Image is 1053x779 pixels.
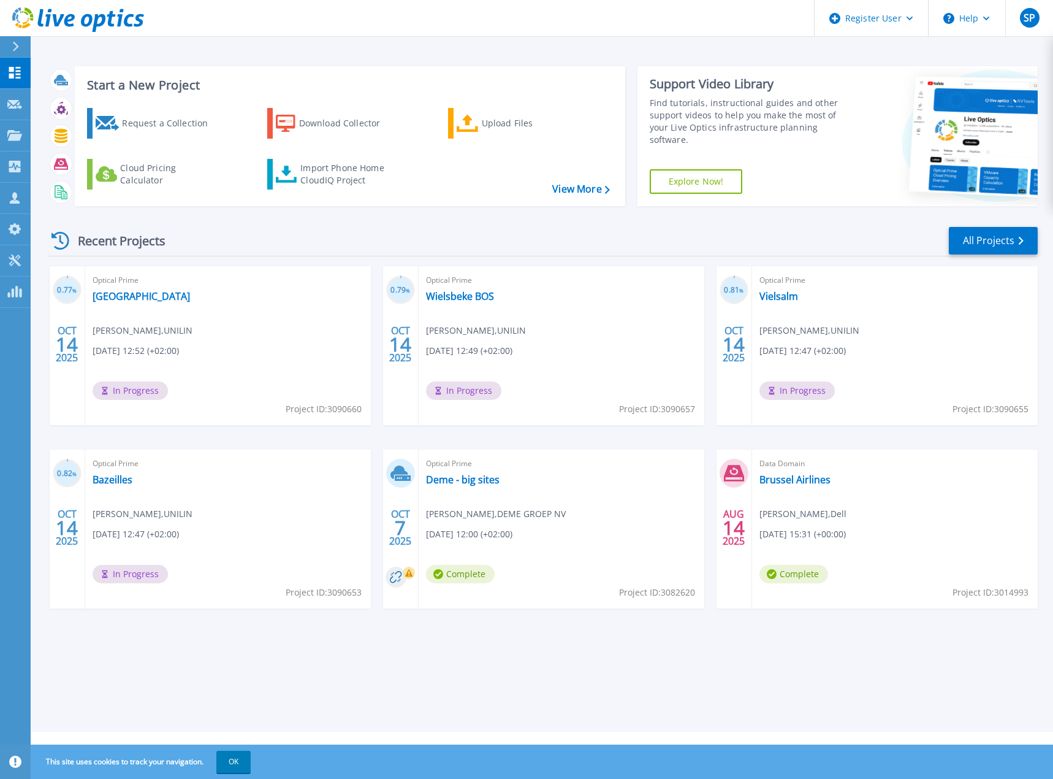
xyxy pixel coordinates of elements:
h3: 0.79 [386,283,415,297]
span: Optical Prime [759,274,1030,287]
span: [PERSON_NAME] , DEME GROEP NV [426,507,566,521]
span: Project ID: 3090660 [286,402,362,416]
h3: Start a New Project [87,79,609,92]
span: In Progress [426,382,501,400]
a: All Projects [949,227,1038,255]
a: Upload Files [448,108,585,139]
div: Cloud Pricing Calculator [120,162,218,186]
span: Project ID: 3090653 [286,586,362,599]
div: AUG 2025 [722,505,745,550]
span: Project ID: 3090657 [619,402,695,416]
span: [PERSON_NAME] , UNILIN [426,324,526,337]
h3: 0.77 [53,283,82,297]
span: % [72,470,77,477]
span: In Progress [759,382,835,400]
span: [DATE] 12:00 (+02:00) [426,528,512,541]
a: Deme - big sites [426,474,500,486]
span: Complete [426,565,495,583]
span: [DATE] 12:49 (+02:00) [426,344,512,358]
span: % [406,287,410,294]
span: Optical Prime [426,274,697,287]
span: 7 [395,523,406,533]
div: Recent Projects [47,226,182,256]
div: OCT 2025 [389,505,412,550]
span: 14 [723,523,745,533]
span: % [739,287,743,294]
span: [PERSON_NAME] , UNILIN [759,324,859,337]
span: % [72,287,77,294]
span: Optical Prime [93,457,363,470]
span: [PERSON_NAME] , Dell [759,507,846,521]
h3: 0.81 [720,283,748,297]
span: [PERSON_NAME] , UNILIN [93,324,192,337]
span: Optical Prime [426,457,697,470]
a: [GEOGRAPHIC_DATA] [93,290,190,302]
a: Cloud Pricing Calculator [87,159,224,190]
h3: 0.82 [53,467,82,481]
span: Project ID: 3090655 [952,402,1028,416]
span: [DATE] 12:52 (+02:00) [93,344,179,358]
span: 14 [389,339,411,350]
span: [DATE] 12:47 (+02:00) [93,528,179,541]
a: View More [552,183,609,195]
span: 14 [723,339,745,350]
a: Explore Now! [650,169,743,194]
a: Request a Collection [87,108,224,139]
a: Download Collector [267,108,404,139]
span: 14 [56,523,78,533]
button: OK [216,751,251,773]
a: Brussel Airlines [759,474,831,486]
div: Find tutorials, instructional guides and other support videos to help you make the most of your L... [650,97,853,146]
span: Complete [759,565,828,583]
span: In Progress [93,382,168,400]
a: Vielsalm [759,290,798,302]
div: OCT 2025 [722,322,745,367]
span: [DATE] 15:31 (+00:00) [759,528,846,541]
span: Project ID: 3082620 [619,586,695,599]
div: OCT 2025 [55,322,78,367]
span: Project ID: 3014993 [952,586,1028,599]
span: 14 [56,339,78,350]
span: [DATE] 12:47 (+02:00) [759,344,846,358]
span: [PERSON_NAME] , UNILIN [93,507,192,521]
span: In Progress [93,565,168,583]
div: Support Video Library [650,76,853,92]
div: Request a Collection [122,111,220,136]
span: Data Domain [759,457,1030,470]
a: Bazeilles [93,474,132,486]
div: Download Collector [299,111,397,136]
span: This site uses cookies to track your navigation. [34,751,251,773]
a: Wielsbeke BOS [426,290,494,302]
div: Import Phone Home CloudIQ Project [300,162,396,186]
span: SP [1024,13,1035,23]
div: Upload Files [482,111,580,136]
span: Optical Prime [93,274,363,287]
div: OCT 2025 [55,505,78,550]
div: OCT 2025 [389,322,412,367]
